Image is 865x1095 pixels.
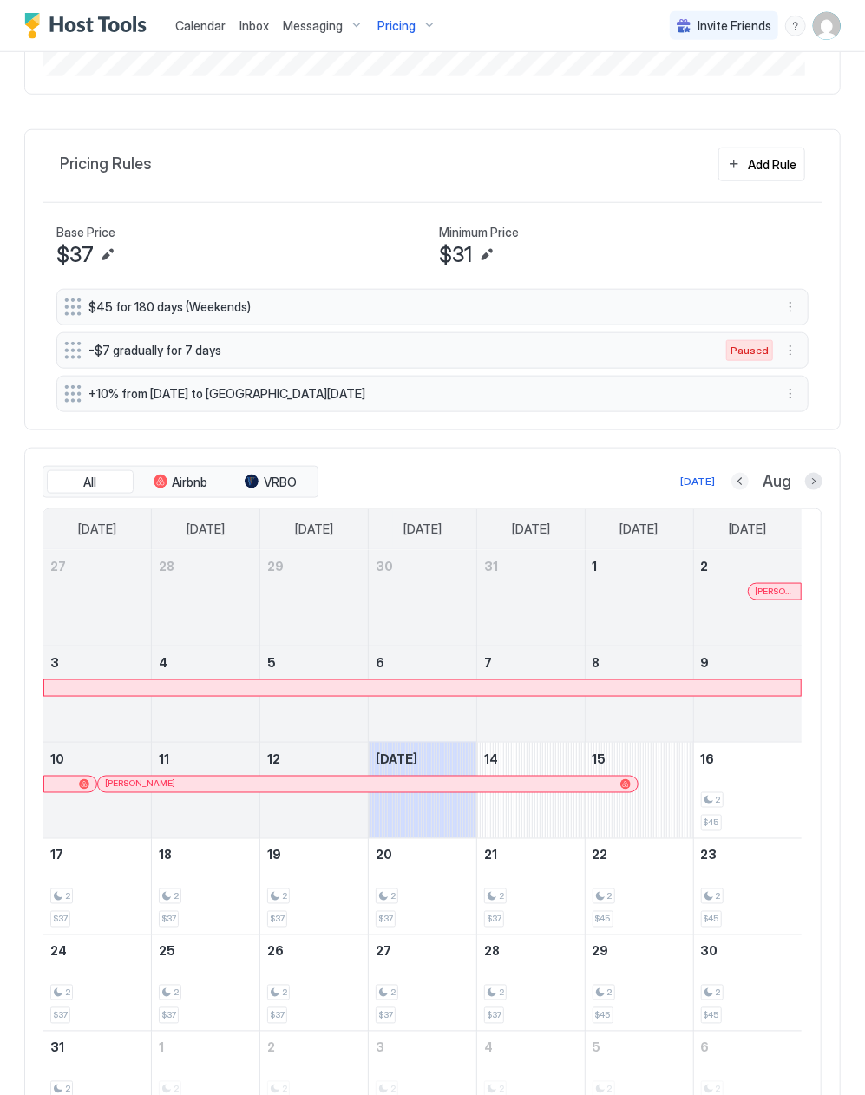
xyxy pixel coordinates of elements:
span: Base Price [56,225,115,240]
span: 7 [484,655,492,670]
span: [DATE] [376,751,417,766]
span: 22 [593,848,608,862]
div: menu [780,340,801,361]
span: $45 [704,914,719,925]
span: Calendar [175,18,226,33]
span: +10% from [DATE] to [GEOGRAPHIC_DATA][DATE] [88,386,763,402]
span: $37 [378,1010,393,1021]
span: $37 [270,1010,285,1021]
td: August 13, 2025 [369,742,477,838]
a: Inbox [239,16,269,35]
span: 2 [716,987,721,999]
a: Sunday [64,509,130,549]
span: $37 [270,914,285,925]
span: 26 [267,944,284,959]
span: 1 [593,559,598,574]
div: User profile [813,12,841,40]
div: menu [780,384,801,404]
td: August 16, 2025 [693,742,802,838]
td: July 28, 2025 [152,550,260,646]
span: 3 [50,655,59,670]
a: August 23, 2025 [694,839,802,871]
a: August 30, 2025 [694,935,802,967]
span: 8 [593,655,600,670]
span: 18 [159,848,172,862]
span: [DATE] [187,521,225,537]
span: $45 [595,914,611,925]
div: [PERSON_NAME] [105,778,631,790]
td: August 9, 2025 [693,646,802,742]
a: August 2, 2025 [694,550,802,582]
span: 2 [716,891,721,902]
button: [DATE] [678,471,718,492]
a: September 3, 2025 [369,1032,476,1064]
span: $37 [53,1010,68,1021]
span: 11 [159,751,169,766]
div: menu [780,297,801,318]
a: Tuesday [281,509,347,549]
a: August 28, 2025 [477,935,585,967]
td: August 14, 2025 [476,742,585,838]
span: 10 [50,751,64,766]
span: $45 [595,1010,611,1021]
a: August 13, 2025 [369,743,476,775]
td: August 1, 2025 [585,550,693,646]
span: $37 [487,914,501,925]
span: $37 [487,1010,501,1021]
span: [PERSON_NAME] [105,778,175,790]
span: Minimum Price [440,225,520,240]
td: August 21, 2025 [476,838,585,934]
a: August 10, 2025 [43,743,151,775]
span: Messaging [283,18,343,34]
td: August 8, 2025 [585,646,693,742]
div: Add Rule [748,155,796,174]
span: Pricing Rules [60,154,152,174]
a: July 28, 2025 [152,550,259,582]
a: August 27, 2025 [369,935,476,967]
span: 2 [499,891,504,902]
td: August 22, 2025 [585,838,693,934]
a: August 20, 2025 [369,839,476,871]
td: August 4, 2025 [152,646,260,742]
span: [PERSON_NAME] [756,586,794,597]
span: 2 [282,891,287,902]
a: September 1, 2025 [152,1032,259,1064]
button: More options [780,340,801,361]
span: 24 [50,944,67,959]
span: 16 [701,751,715,766]
span: 2 [716,795,721,806]
span: 1 [159,1040,164,1055]
a: Thursday [498,509,564,549]
td: August 19, 2025 [260,838,369,934]
td: August 29, 2025 [585,934,693,1031]
button: Airbnb [137,470,224,495]
span: 2 [390,891,396,902]
span: 4 [159,655,167,670]
a: August 4, 2025 [152,646,259,679]
span: 17 [50,848,63,862]
span: 5 [267,655,276,670]
td: July 31, 2025 [476,550,585,646]
span: 2 [607,891,613,902]
span: 5 [593,1040,601,1055]
a: August 16, 2025 [694,743,802,775]
span: $45 [704,817,719,829]
span: [DATE] [729,521,767,537]
a: August 22, 2025 [586,839,693,871]
span: $45 for 180 days (Weekends) [88,299,763,315]
button: VRBO [227,470,314,495]
span: 30 [376,559,393,574]
span: 25 [159,944,175,959]
td: August 2, 2025 [693,550,802,646]
a: August 8, 2025 [586,646,693,679]
a: August 14, 2025 [477,743,585,775]
a: September 4, 2025 [477,1032,585,1064]
a: Saturday [715,509,781,549]
button: More options [780,384,801,404]
button: Edit [476,245,497,266]
td: August 11, 2025 [152,742,260,838]
button: Previous month [731,473,749,490]
td: August 26, 2025 [260,934,369,1031]
a: August 15, 2025 [586,743,693,775]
